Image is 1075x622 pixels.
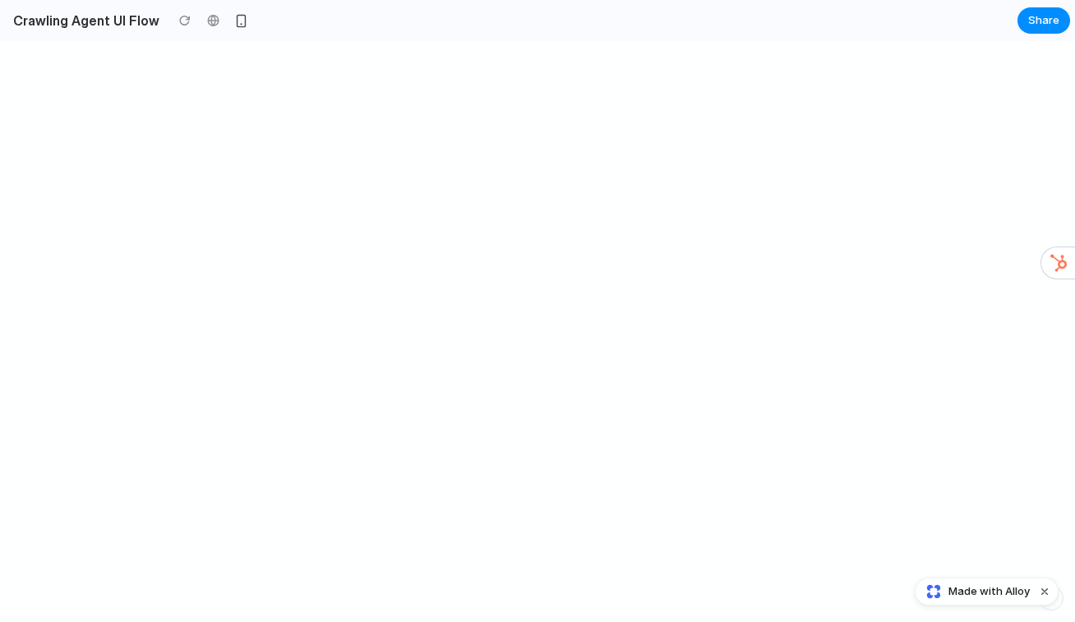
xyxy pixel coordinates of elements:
span: Made with Alloy [948,583,1030,600]
h2: Crawling Agent UI Flow [7,11,159,30]
span: Share [1028,12,1059,29]
a: Made with Alloy [916,583,1031,600]
button: Share [1017,7,1070,34]
button: Dismiss watermark [1035,582,1054,601]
